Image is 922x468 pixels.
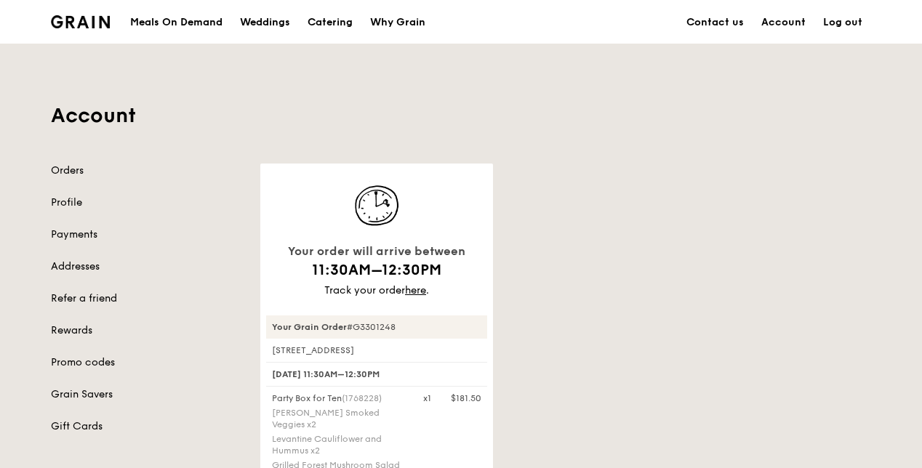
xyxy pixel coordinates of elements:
a: Payments [51,227,243,242]
div: x1 [423,392,431,404]
a: Grain Savers [51,387,243,402]
div: Your order will arrive between [266,242,487,261]
div: [STREET_ADDRESS] [266,344,487,356]
h1: 11:30AM–12:30PM [266,260,487,281]
span: (1768228) [342,393,382,403]
a: Weddings [231,1,299,44]
img: icon-track-normal@2x.d40d1303.png [340,181,413,230]
a: Why Grain [361,1,434,44]
div: [PERSON_NAME] Smoked Veggies x2 [272,407,406,430]
a: Profile [51,195,243,210]
div: Levantine Cauliflower and Hummus x2 [272,433,406,456]
a: Promo codes [51,355,243,370]
div: Track your order . [266,283,487,298]
a: Gift Cards [51,419,243,434]
a: Account [753,1,814,44]
h1: Account [51,102,871,129]
strong: Your Grain Order [272,322,347,332]
div: Catering [308,1,353,44]
a: Rewards [51,323,243,338]
div: Party Box for Ten [272,392,406,404]
a: Log out [814,1,871,44]
a: Contact us [678,1,753,44]
div: [DATE] 11:30AM–12:30PM [266,362,487,387]
img: Grain [51,15,110,28]
div: Weddings [240,1,290,44]
a: Orders [51,164,243,178]
a: Refer a friend [51,291,243,306]
a: Addresses [51,259,243,274]
div: #G3301248 [266,315,487,339]
div: Why Grain [370,1,425,44]
div: Meals On Demand [130,1,223,44]
a: Catering [299,1,361,44]
a: here [405,284,426,296]
div: $181.50 [451,392,481,404]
